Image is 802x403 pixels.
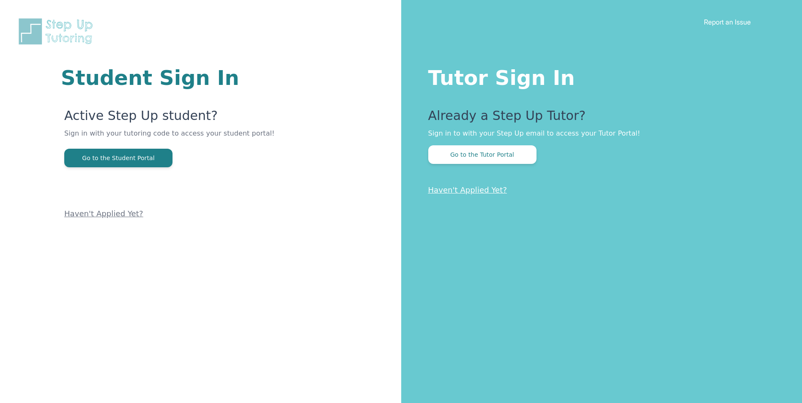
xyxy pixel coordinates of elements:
[428,145,536,164] button: Go to the Tutor Portal
[428,64,769,88] h1: Tutor Sign In
[64,149,172,167] button: Go to the Student Portal
[428,108,769,128] p: Already a Step Up Tutor?
[704,18,751,26] a: Report an Issue
[61,68,300,88] h1: Student Sign In
[428,150,536,158] a: Go to the Tutor Portal
[428,128,769,139] p: Sign in to with your Step Up email to access your Tutor Portal!
[428,185,507,194] a: Haven't Applied Yet?
[17,17,98,46] img: Step Up Tutoring horizontal logo
[64,209,143,218] a: Haven't Applied Yet?
[64,108,300,128] p: Active Step Up student?
[64,154,172,162] a: Go to the Student Portal
[64,128,300,149] p: Sign in with your tutoring code to access your student portal!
